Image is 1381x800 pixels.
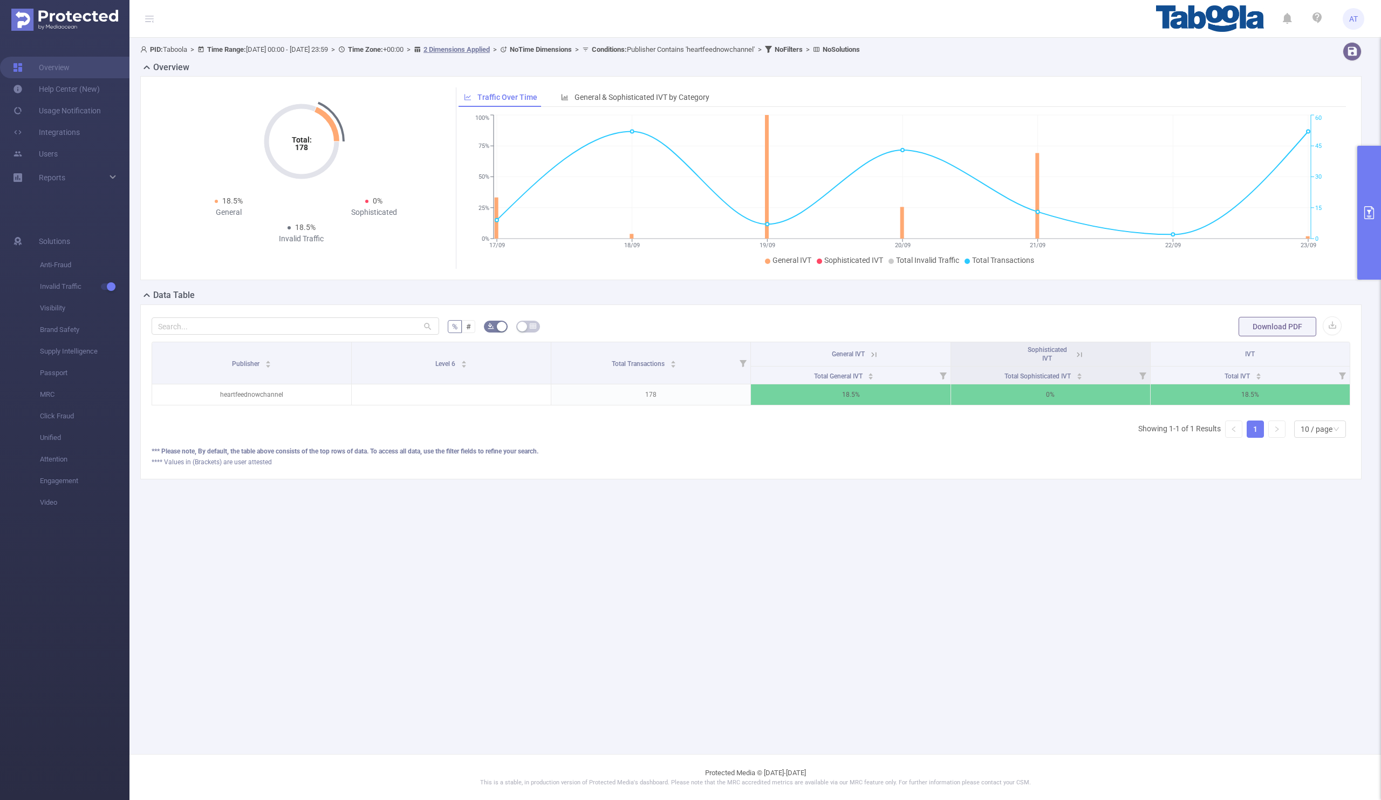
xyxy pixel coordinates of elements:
span: Solutions [39,230,70,252]
p: 18.5% [1151,384,1350,405]
tspan: 22/09 [1165,242,1180,249]
span: Attention [40,449,129,470]
span: > [187,45,197,53]
span: Total Invalid Traffic [896,256,959,265]
span: Total IVT [1225,372,1252,380]
span: MRC [40,384,129,405]
b: No Filters [775,45,803,53]
span: Traffic Over Time [477,93,537,101]
span: Total General IVT [814,372,864,380]
div: Sophisticated [302,207,447,218]
i: icon: bg-colors [488,323,494,329]
tspan: 15 [1315,205,1322,212]
tspan: 50% [478,174,489,181]
i: icon: caret-down [1077,375,1083,378]
i: Filter menu [1335,367,1350,384]
li: 1 [1247,421,1264,438]
a: Reports [39,167,65,188]
span: Supply Intelligence [40,341,129,362]
a: Integrations [13,121,80,143]
tspan: 21/09 [1030,242,1045,249]
a: Overview [13,57,70,78]
div: Sort [1076,371,1083,378]
span: 0% [373,196,382,205]
i: Filter menu [935,367,951,384]
span: > [404,45,414,53]
i: icon: caret-down [671,363,676,367]
tspan: 75% [478,143,489,150]
span: Taboola [DATE] 00:00 - [DATE] 23:59 +00:00 [140,45,860,53]
span: > [803,45,813,53]
i: Filter menu [1135,367,1150,384]
u: 2 Dimensions Applied [423,45,490,53]
span: Publisher [232,360,261,368]
span: AT [1349,8,1358,30]
tspan: 25% [478,205,489,212]
span: % [452,322,457,331]
i: icon: table [530,323,536,329]
p: heartfeednowchannel [152,384,351,405]
tspan: 178 [295,143,308,152]
p: This is a stable, in production version of Protected Media's dashboard. Please note that the MRC ... [156,778,1354,788]
span: Anti-Fraud [40,254,129,276]
b: PID: [150,45,163,53]
div: Sort [461,359,467,365]
div: Sort [1255,371,1262,378]
div: General [156,207,302,218]
tspan: 60 [1315,115,1322,122]
span: General IVT [832,350,865,358]
i: icon: caret-down [868,375,874,378]
i: icon: caret-down [1256,375,1262,378]
i: icon: caret-up [461,359,467,362]
div: Sort [867,371,874,378]
i: icon: down [1333,426,1339,433]
span: Brand Safety [40,319,129,341]
button: Download PDF [1239,317,1316,336]
i: icon: caret-up [1256,371,1262,375]
tspan: 100% [475,115,489,122]
tspan: 30 [1315,174,1322,181]
input: Search... [152,317,439,335]
span: Total Transactions [972,256,1034,265]
span: Publisher Contains 'heartfeednowchannel' [592,45,755,53]
i: icon: caret-up [671,359,676,362]
b: Time Range: [207,45,246,53]
span: > [328,45,338,53]
i: icon: caret-up [265,359,271,362]
span: Sophisticated IVT [824,256,883,265]
tspan: 20/09 [894,242,910,249]
h2: Overview [153,61,189,74]
span: General & Sophisticated IVT by Category [575,93,709,101]
tspan: 19/09 [759,242,775,249]
span: 18.5% [222,196,243,205]
span: Passport [40,362,129,384]
span: Visibility [40,297,129,319]
div: Invalid Traffic [229,233,374,245]
a: Usage Notification [13,100,101,121]
img: Protected Media [11,9,118,31]
i: icon: left [1230,426,1237,432]
tspan: 18/09 [624,242,640,249]
footer: Protected Media © [DATE]-[DATE] [129,754,1381,800]
span: Click Fraud [40,405,129,427]
span: > [755,45,765,53]
span: Unified [40,427,129,449]
tspan: Total: [291,135,311,144]
b: Conditions : [592,45,627,53]
b: No Solutions [823,45,860,53]
span: Video [40,492,129,513]
span: IVT [1245,350,1255,358]
li: Previous Page [1225,421,1242,438]
i: Filter menu [735,342,750,384]
span: > [490,45,500,53]
div: **** Values in (Brackets) are user attested [152,457,1350,467]
span: # [466,322,471,331]
b: Time Zone: [348,45,383,53]
li: Showing 1-1 of 1 Results [1138,421,1221,438]
span: Reports [39,173,65,182]
i: icon: user [140,46,150,53]
i: icon: caret-up [1077,371,1083,375]
tspan: 23/09 [1300,242,1316,249]
a: Help Center (New) [13,78,100,100]
div: Sort [670,359,676,365]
